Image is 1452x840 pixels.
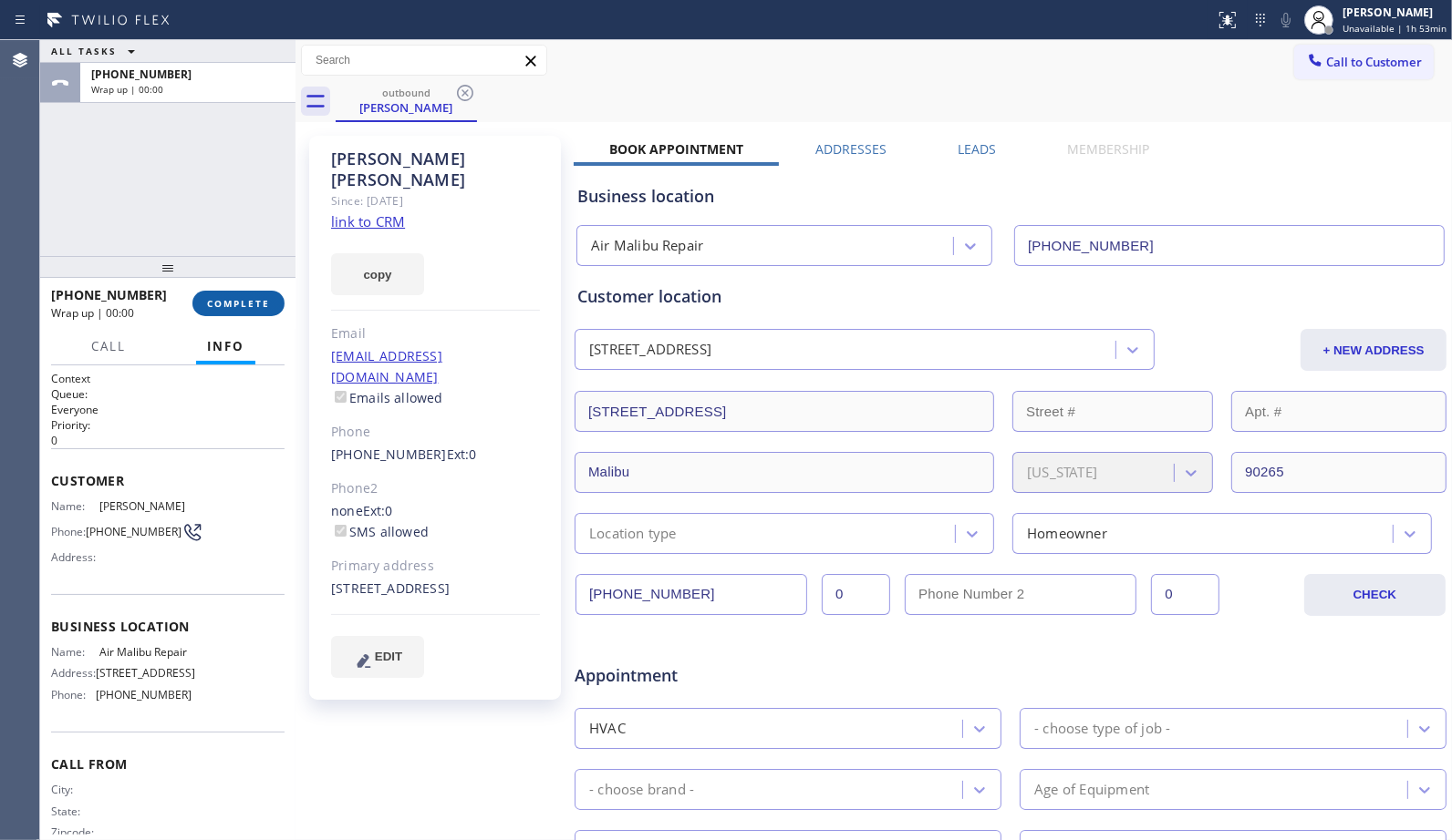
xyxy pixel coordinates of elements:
[1343,22,1447,35] span: Unavailable | 1h 53min
[192,291,285,316] button: COMPLETE
[51,499,99,513] span: Name:
[1027,523,1107,544] div: Homeowner
[822,574,890,615] input: Ext.
[331,501,540,543] div: none
[905,574,1136,615] input: Phone Number 2
[51,45,117,57] span: ALL TASKS
[337,81,475,120] div: Luke Alexander
[1014,225,1445,266] input: Phone Number
[589,718,626,739] div: HVAC
[575,452,994,493] input: City
[51,825,99,839] span: Zipcode:
[51,666,96,680] span: Address:
[51,472,285,489] span: Customer
[589,523,677,544] div: Location type
[331,149,540,190] div: [PERSON_NAME] [PERSON_NAME]
[575,391,994,432] input: Address
[331,579,540,599] div: [STREET_ADDRESS]
[51,371,285,386] h1: Context
[331,190,540,211] div: Since: [DATE]
[91,67,192,82] span: [PHONE_NUMBER]
[1151,574,1219,615] input: Ext. 2
[96,666,195,680] span: [STREET_ADDRESS]
[815,140,887,158] label: Addresses
[99,645,191,659] span: Air Malibu Repair
[51,433,285,448] p: 0
[577,284,1444,309] div: Customer location
[331,389,443,406] label: Emails allowed
[331,422,540,443] div: Phone
[335,525,347,537] input: SMS allowed
[576,574,807,615] input: Phone Number
[51,688,96,702] span: Phone:
[589,340,711,361] div: [STREET_ADDRESS]
[91,338,126,354] span: Call
[1326,54,1422,70] span: Call to Customer
[1034,779,1149,800] div: Age of Equipment
[337,86,475,99] div: outbound
[1012,391,1213,432] input: Street #
[447,446,477,463] span: Ext: 0
[80,329,137,364] button: Call
[51,645,99,659] span: Name:
[335,391,347,403] input: Emails allowed
[331,347,442,385] a: [EMAIL_ADDRESS][DOMAIN_NAME]
[1068,140,1150,158] label: Membership
[196,329,255,364] button: Info
[363,502,393,519] span: Ext: 0
[51,755,285,773] span: Call From
[51,804,99,818] span: State:
[1231,391,1447,432] input: Apt. #
[591,236,703,257] div: Air Malibu Repair
[51,417,285,433] h2: Priority:
[331,478,540,499] div: Phone2
[331,523,429,540] label: SMS allowed
[331,446,447,463] a: [PHONE_NUMBER]
[51,525,86,538] span: Phone:
[1231,452,1447,493] input: ZIP
[51,783,99,796] span: City:
[1273,7,1299,33] button: Mute
[91,83,163,96] span: Wrap up | 00:00
[40,40,153,62] button: ALL TASKS
[207,297,270,310] span: COMPLETE
[51,618,285,635] span: Business location
[51,386,285,402] h2: Queue:
[331,556,540,577] div: Primary address
[1034,718,1170,739] div: - choose type of job -
[51,286,167,303] span: [PHONE_NUMBER]
[51,550,99,564] span: Address:
[99,499,191,513] span: [PERSON_NAME]
[331,323,540,344] div: Email
[589,779,694,800] div: - choose brand -
[86,525,181,538] span: [PHONE_NUMBER]
[96,688,192,702] span: [PHONE_NUMBER]
[331,212,405,230] a: link to CRM
[1304,574,1447,616] button: CHECK
[1343,5,1447,20] div: [PERSON_NAME]
[51,402,285,417] p: Everyone
[337,99,475,116] div: [PERSON_NAME]
[577,184,1444,209] div: Business location
[207,338,244,354] span: Info
[1301,329,1447,371] button: + NEW ADDRESS
[575,663,863,688] span: Appointment
[331,253,424,295] button: copy
[609,140,743,158] label: Book Appointment
[302,46,546,75] input: Search
[51,305,134,321] span: Wrap up | 00:00
[958,140,996,158] label: Leads
[375,650,402,663] span: EDIT
[331,636,424,678] button: EDIT
[1294,45,1434,79] button: Call to Customer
